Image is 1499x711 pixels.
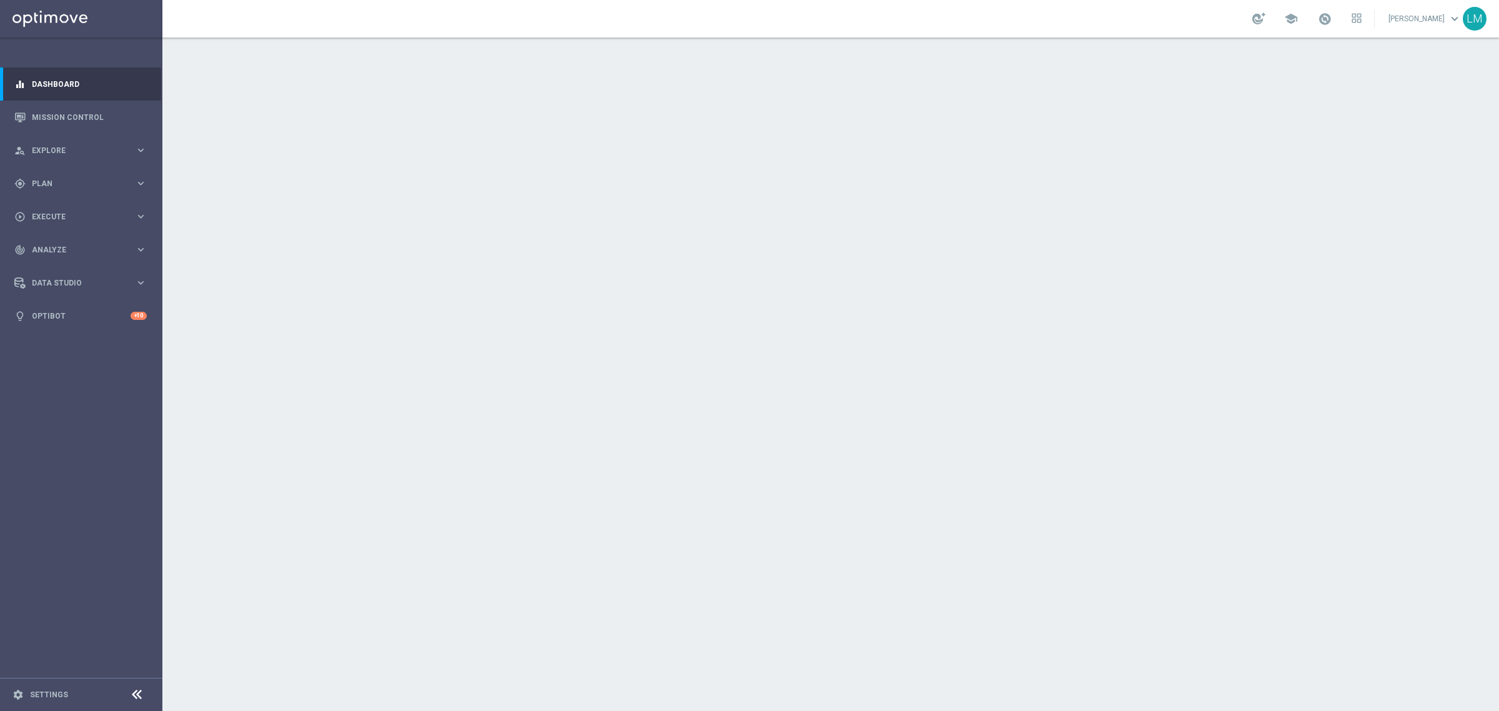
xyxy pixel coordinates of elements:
button: Mission Control [14,112,147,122]
button: play_circle_outline Execute keyboard_arrow_right [14,212,147,222]
a: Dashboard [32,67,147,101]
span: Data Studio [32,279,135,287]
i: equalizer [14,79,26,90]
i: settings [12,689,24,700]
div: LM [1463,7,1487,31]
i: keyboard_arrow_right [135,277,147,289]
div: Analyze [14,244,135,256]
i: keyboard_arrow_right [135,177,147,189]
a: Optibot [32,299,131,332]
button: Data Studio keyboard_arrow_right [14,278,147,288]
button: lightbulb Optibot +10 [14,311,147,321]
div: Explore [14,145,135,156]
button: equalizer Dashboard [14,79,147,89]
i: lightbulb [14,311,26,322]
span: school [1284,12,1298,26]
a: Mission Control [32,101,147,134]
div: Dashboard [14,67,147,101]
i: keyboard_arrow_right [135,211,147,222]
span: keyboard_arrow_down [1448,12,1462,26]
div: Data Studio [14,277,135,289]
i: person_search [14,145,26,156]
span: Analyze [32,246,135,254]
button: person_search Explore keyboard_arrow_right [14,146,147,156]
i: gps_fixed [14,178,26,189]
span: Plan [32,180,135,187]
button: track_changes Analyze keyboard_arrow_right [14,245,147,255]
span: Execute [32,213,135,221]
i: play_circle_outline [14,211,26,222]
a: Settings [30,691,68,699]
i: keyboard_arrow_right [135,244,147,256]
span: Explore [32,147,135,154]
i: keyboard_arrow_right [135,144,147,156]
div: Execute [14,211,135,222]
i: track_changes [14,244,26,256]
div: Plan [14,178,135,189]
div: Optibot [14,299,147,332]
button: gps_fixed Plan keyboard_arrow_right [14,179,147,189]
a: [PERSON_NAME]keyboard_arrow_down [1387,9,1463,28]
div: +10 [131,312,147,320]
div: Mission Control [14,101,147,134]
